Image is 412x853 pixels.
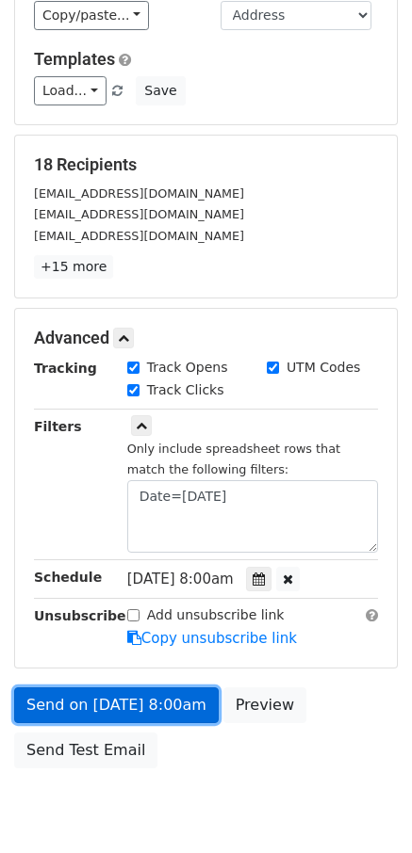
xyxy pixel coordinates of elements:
[287,358,360,378] label: UTM Codes
[34,49,115,69] a: Templates
[34,608,126,623] strong: Unsubscribe
[147,358,228,378] label: Track Opens
[34,154,378,175] h5: 18 Recipients
[127,630,297,647] a: Copy unsubscribe link
[136,76,185,105] button: Save
[318,763,412,853] iframe: Chat Widget
[223,687,306,723] a: Preview
[34,76,107,105] a: Load...
[147,380,224,400] label: Track Clicks
[127,571,234,587] span: [DATE] 8:00am
[34,186,244,201] small: [EMAIL_ADDRESS][DOMAIN_NAME]
[34,255,113,279] a: +15 more
[14,687,219,723] a: Send on [DATE] 8:00am
[34,328,378,348] h5: Advanced
[34,229,244,243] small: [EMAIL_ADDRESS][DOMAIN_NAME]
[14,732,157,768] a: Send Test Email
[127,442,340,477] small: Only include spreadsheet rows that match the following filters:
[34,419,82,434] strong: Filters
[34,1,149,30] a: Copy/paste...
[34,570,102,585] strong: Schedule
[34,361,97,376] strong: Tracking
[34,207,244,221] small: [EMAIL_ADDRESS][DOMAIN_NAME]
[147,605,285,625] label: Add unsubscribe link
